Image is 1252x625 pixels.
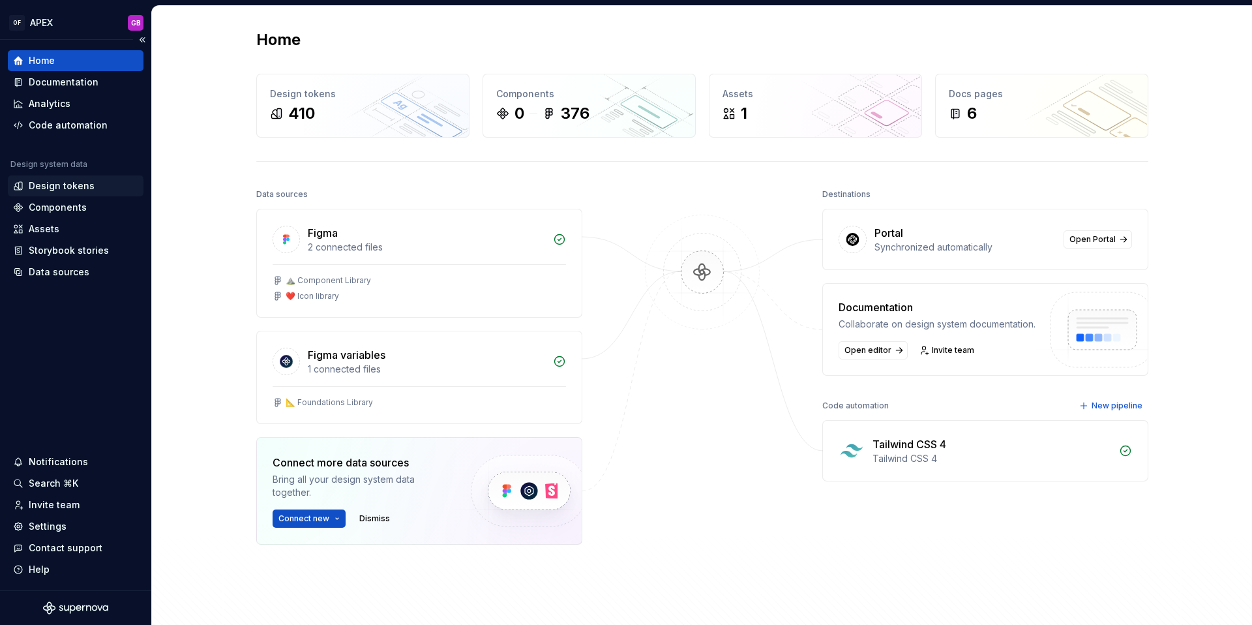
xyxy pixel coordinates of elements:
[29,76,98,89] div: Documentation
[496,87,682,100] div: Components
[874,225,903,241] div: Portal
[8,72,143,93] a: Documentation
[256,331,582,424] a: Figma variables1 connected files📐 Foundations Library
[29,520,67,533] div: Settings
[29,455,88,468] div: Notifications
[8,197,143,218] a: Components
[8,495,143,515] a: Invite team
[43,602,108,615] svg: Supernova Logo
[8,93,143,114] a: Analytics
[916,341,980,359] a: Invite team
[872,436,946,452] div: Tailwind CSS 4
[3,8,149,37] button: OFAPEXGB
[839,318,1036,331] div: Collaborate on design system documentation.
[286,275,371,286] div: ⛰️ Component Library
[839,341,908,359] a: Open editor
[822,185,871,204] div: Destinations
[29,266,89,279] div: Data sources
[839,299,1036,315] div: Documentation
[353,510,396,528] button: Dismiss
[29,119,108,132] div: Code automation
[709,74,922,138] a: Assets1
[29,54,55,67] div: Home
[561,103,589,124] div: 376
[29,477,78,490] div: Search ⌘K
[288,103,315,124] div: 410
[872,452,1111,465] div: Tailwind CSS 4
[822,397,889,415] div: Code automation
[30,16,53,29] div: APEX
[133,31,151,49] button: Collapse sidebar
[256,209,582,318] a: Figma2 connected files⛰️ Component Library❤️ Icon library
[8,240,143,261] a: Storybook stories
[967,103,977,124] div: 6
[8,516,143,537] a: Settings
[308,363,545,376] div: 1 connected files
[932,345,974,356] span: Invite team
[1069,234,1116,245] span: Open Portal
[8,559,143,580] button: Help
[256,29,301,50] h2: Home
[29,498,80,511] div: Invite team
[29,201,87,214] div: Components
[8,115,143,136] a: Code automation
[8,451,143,472] button: Notifications
[256,185,308,204] div: Data sources
[308,347,385,363] div: Figma variables
[29,563,50,576] div: Help
[8,219,143,239] a: Assets
[9,15,25,31] div: OF
[723,87,908,100] div: Assets
[8,175,143,196] a: Design tokens
[29,541,102,555] div: Contact support
[8,262,143,282] a: Data sources
[278,513,329,524] span: Connect new
[308,225,338,241] div: Figma
[741,103,747,124] div: 1
[359,513,390,524] span: Dismiss
[8,473,143,494] button: Search ⌘K
[131,18,141,28] div: GB
[308,241,545,254] div: 2 connected files
[1092,401,1142,411] span: New pipeline
[273,473,449,499] div: Bring all your design system data together.
[256,74,469,138] a: Design tokens410
[935,74,1148,138] a: Docs pages6
[8,538,143,558] button: Contact support
[8,50,143,71] a: Home
[10,159,87,170] div: Design system data
[1064,230,1132,249] a: Open Portal
[286,397,373,408] div: 📐 Foundations Library
[949,87,1135,100] div: Docs pages
[514,103,524,124] div: 0
[1075,397,1148,415] button: New pipeline
[273,455,449,470] div: Connect more data sources
[874,241,1056,254] div: Synchronized automatically
[29,179,95,192] div: Design tokens
[29,244,109,257] div: Storybook stories
[483,74,696,138] a: Components0376
[29,222,59,236] div: Assets
[270,87,456,100] div: Design tokens
[273,510,346,528] button: Connect new
[29,97,70,110] div: Analytics
[286,291,339,301] div: ❤️ Icon library
[844,345,891,356] span: Open editor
